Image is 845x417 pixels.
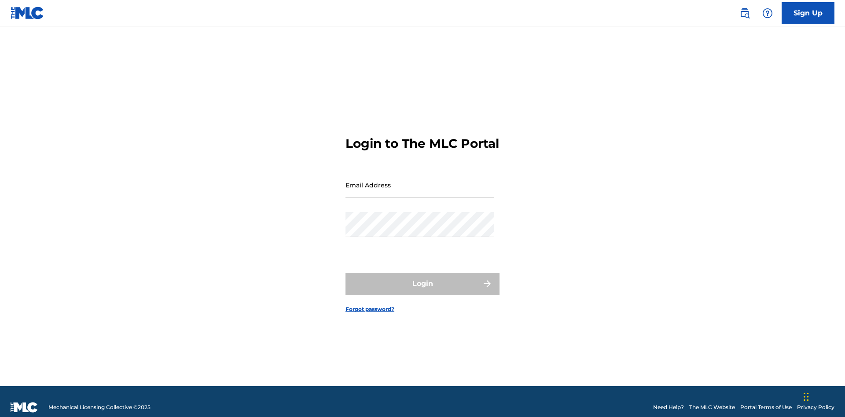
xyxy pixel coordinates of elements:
a: Public Search [736,4,753,22]
span: Mechanical Licensing Collective © 2025 [48,403,151,411]
iframe: Chat Widget [801,375,845,417]
a: Privacy Policy [797,403,834,411]
img: search [739,8,750,18]
img: help [762,8,773,18]
div: Drag [804,384,809,410]
a: Sign Up [782,2,834,24]
a: The MLC Website [689,403,735,411]
div: Help [759,4,776,22]
h3: Login to The MLC Portal [345,136,499,151]
a: Forgot password? [345,305,394,313]
img: logo [11,402,38,413]
a: Need Help? [653,403,684,411]
a: Portal Terms of Use [740,403,792,411]
img: MLC Logo [11,7,44,19]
